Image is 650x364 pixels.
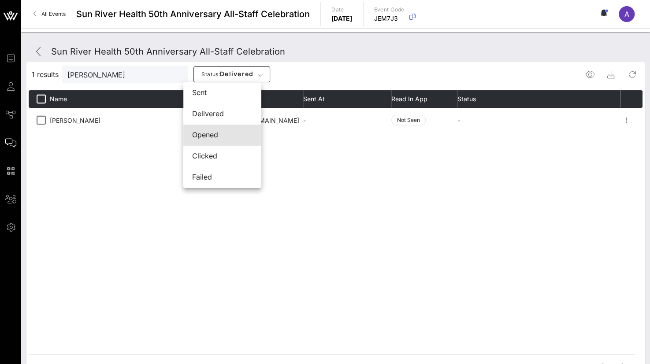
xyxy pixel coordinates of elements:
th: Name [50,90,193,108]
th: Sent At [303,90,391,108]
span: All Events [41,11,66,17]
button: Status:delivered [193,66,270,82]
span: Not Seen [397,116,420,125]
span: Status [457,95,476,103]
span: delivered [201,70,253,79]
span: - [303,117,306,124]
span: Sent At [303,95,325,103]
p: [DATE] [331,14,353,23]
div: failed [192,173,253,181]
span: Name [50,95,67,103]
div: delivered [192,110,253,118]
td: [PERSON_NAME] [50,108,193,132]
div: A [619,6,635,22]
div: clicked [192,152,253,160]
span: Status: [201,71,220,77]
th: Status [457,90,620,108]
div: Sun River Health 50th Anniversary All-Staff Celebration [51,45,285,58]
span: Sun River Health 50th Anniversary All-Staff Celebration [76,7,310,21]
span: Read in App [391,95,427,103]
th: Read in App [391,90,457,108]
p: Event Code [374,5,405,14]
p: JEM7J3 [374,14,405,23]
button: clear icon [175,70,181,79]
div: opened [192,131,253,139]
span: - [457,117,460,124]
span: A [624,10,629,18]
span: 1 results [32,69,59,80]
a: All Events [28,7,71,21]
p: Date [331,5,353,14]
div: sent [192,88,253,97]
